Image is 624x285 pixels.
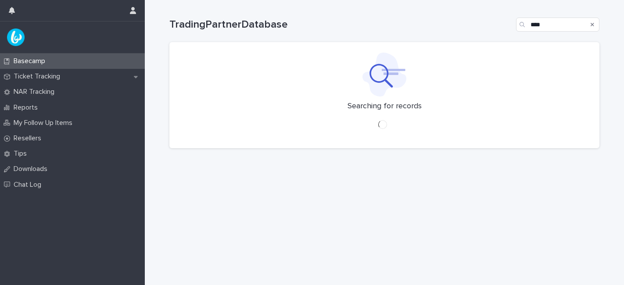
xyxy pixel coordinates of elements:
input: Search [516,18,599,32]
p: Basecamp [10,57,52,65]
p: NAR Tracking [10,88,61,96]
p: Reports [10,103,45,112]
p: Chat Log [10,181,48,189]
p: My Follow Up Items [10,119,79,127]
img: UPKZpZA3RCu7zcH4nw8l [7,28,25,46]
p: Resellers [10,134,48,142]
p: Searching for records [348,102,422,111]
p: Downloads [10,165,54,173]
p: Ticket Tracking [10,72,67,81]
p: Tips [10,150,34,158]
h1: TradingPartnerDatabase [169,18,513,31]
